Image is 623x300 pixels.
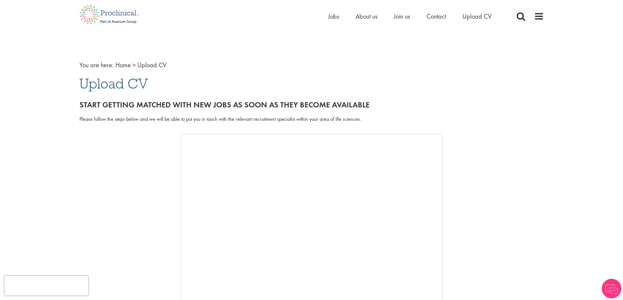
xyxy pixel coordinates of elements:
span: Upload CV [79,75,148,92]
a: Contact [426,12,446,21]
span: You are here: [79,61,114,69]
a: Join us [394,12,410,21]
a: Upload CV [462,12,492,21]
span: Upload CV [137,61,166,69]
img: Chatbot [602,279,621,298]
a: About us [355,12,377,21]
span: > [132,61,136,69]
a: Jobs [328,12,339,21]
div: Please follow the steps below and we will be able to put you in touch with the relevant recruitme... [79,116,544,123]
iframe: reCAPTCHA [5,276,88,295]
h2: Start getting matched with new jobs as soon as they become available [79,101,544,109]
a: breadcrumb link [115,61,131,69]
